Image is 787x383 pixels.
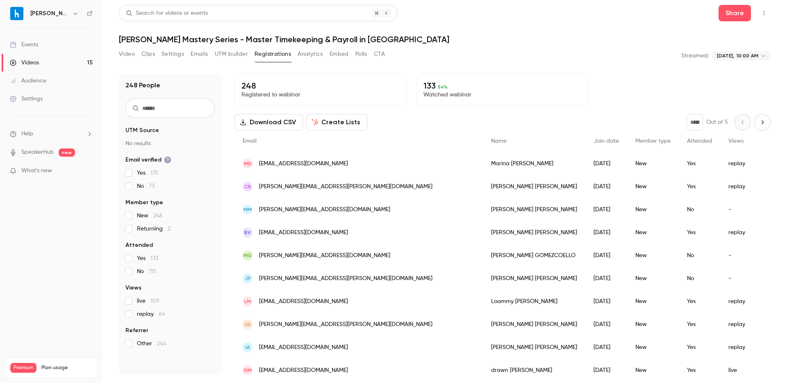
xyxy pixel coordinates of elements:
section: facet-groups [125,126,215,348]
div: [DATE] [585,175,627,198]
div: replay [720,290,765,313]
span: Member type [125,198,163,207]
span: New [137,212,163,220]
p: No results [125,139,215,148]
span: [EMAIL_ADDRESS][DOMAIN_NAME] [259,228,348,237]
div: New [627,175,679,198]
div: New [627,152,679,175]
span: Member type [635,138,671,144]
span: 115 [149,269,156,274]
button: CTA [374,48,385,61]
p: 133 [423,81,582,91]
a: SpeakerHub [21,148,54,157]
span: 175 [150,170,158,176]
div: live [720,359,765,382]
div: Yes [679,175,720,198]
button: Analytics [298,48,323,61]
span: 246 [153,213,163,219]
div: New [627,336,679,359]
span: Referrer [125,326,148,335]
span: 109 [150,298,159,304]
div: Yes [679,313,720,336]
div: [DATE] [585,313,627,336]
span: [PERSON_NAME][EMAIL_ADDRESS][PERSON_NAME][DOMAIN_NAME] [259,274,432,283]
span: No [137,182,155,190]
span: [EMAIL_ADDRESS][DOMAIN_NAME] [259,160,348,168]
span: No [137,267,156,276]
button: UTM builder [215,48,248,61]
h1: 248 People [125,80,160,90]
span: Yes [137,169,158,177]
span: live [137,297,159,305]
div: replay [720,336,765,359]
div: - [720,244,765,267]
span: Plan usage [41,365,92,371]
span: Email verified [125,156,171,164]
button: Download CSV [234,114,303,130]
span: 10:00 AM [737,52,758,59]
button: Create Lists [306,114,367,130]
div: [PERSON_NAME] [PERSON_NAME] [483,175,585,198]
div: New [627,359,679,382]
img: Harri [10,7,23,20]
div: Videos [10,59,39,67]
button: Video [119,48,135,61]
span: Other [137,340,166,348]
span: BV [244,229,251,236]
span: Attended [687,138,712,144]
div: New [627,290,679,313]
button: Top Bar Actions [757,7,771,20]
h6: [PERSON_NAME] [30,9,69,18]
div: Audience [10,77,46,85]
span: Help [21,130,33,138]
div: New [627,198,679,221]
p: Streamed: [681,52,709,60]
span: [PERSON_NAME][EMAIL_ADDRESS][DOMAIN_NAME] [259,205,390,214]
span: 244 [157,341,166,347]
span: Attended [125,241,153,249]
div: [DATE] [585,244,627,267]
div: [DATE] [585,198,627,221]
div: [PERSON_NAME] [PERSON_NAME] [483,198,585,221]
span: LG [245,321,251,328]
span: replay [137,310,165,318]
p: Watched webinar [423,91,582,99]
span: [EMAIL_ADDRESS][DOMAIN_NAME] [259,297,348,306]
div: [PERSON_NAME] [PERSON_NAME] [483,267,585,290]
span: CB [244,183,251,190]
span: JP [245,275,251,282]
span: Premium [10,363,36,373]
span: MM [243,206,252,213]
span: dm [244,367,252,374]
h1: [PERSON_NAME] Mastery Series - Master Timekeeping & Payroll in [GEOGRAPHIC_DATA] [119,34,771,44]
div: [DATE] [585,221,627,244]
span: 133 [150,255,158,261]
div: [PERSON_NAME] GOMEZCOELLO [483,244,585,267]
span: 73 [149,183,155,189]
span: MG [243,252,252,259]
div: [DATE] [585,152,627,175]
span: 2 [168,226,171,232]
button: Next page [754,114,771,130]
div: [DATE] [585,290,627,313]
span: [PERSON_NAME][EMAIL_ADDRESS][PERSON_NAME][DOMAIN_NAME] [259,320,432,329]
div: - [720,267,765,290]
span: 64 [159,311,165,317]
div: replay [720,313,765,336]
span: Name [491,138,507,144]
p: Registered to webinar [241,91,400,99]
span: 54 % [438,84,448,90]
span: IA [246,344,250,351]
div: New [627,221,679,244]
span: [PERSON_NAME][EMAIL_ADDRESS][DOMAIN_NAME] [259,251,390,260]
div: Yes [679,221,720,244]
span: LM [244,298,251,305]
div: replay [720,221,765,244]
div: Settings [10,95,43,103]
div: Yes [679,359,720,382]
div: New [627,267,679,290]
div: Yes [679,336,720,359]
button: Settings [161,48,184,61]
span: What's new [21,166,52,175]
div: replay [720,152,765,175]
